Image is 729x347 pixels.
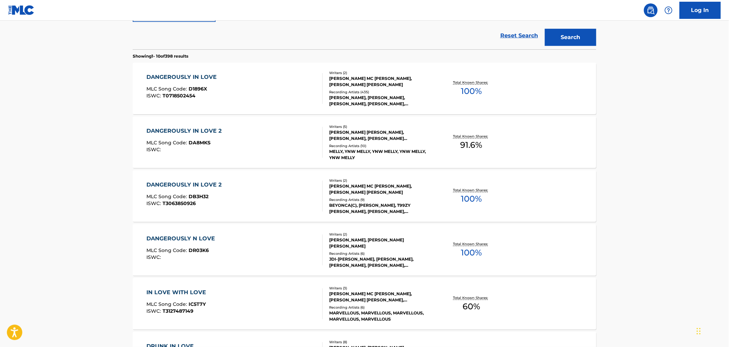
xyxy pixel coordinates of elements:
span: ISWC : [147,146,163,153]
span: T3063850926 [163,200,196,206]
img: MLC Logo [8,5,35,15]
a: Log In [680,2,721,19]
img: search [647,6,655,14]
div: Recording Artists ( 6 ) [329,251,433,256]
span: DR03K6 [189,247,209,253]
span: ISWC : [147,93,163,99]
div: IN LOVE WITH LOVE [147,288,210,297]
div: Recording Artists ( 6 ) [329,305,433,310]
span: T3127487149 [163,308,194,314]
div: Recording Artists ( 435 ) [329,89,433,95]
span: MLC Song Code : [147,247,189,253]
p: Total Known Shares: [453,241,490,247]
div: JDI-[PERSON_NAME], [PERSON_NAME], [PERSON_NAME], [PERSON_NAME], [PERSON_NAME] [329,256,433,268]
div: Writers ( 8 ) [329,339,433,345]
div: Recording Artists ( 9 ) [329,197,433,202]
a: IN LOVE WITH LOVEMLC Song Code:IC5T7YISWC:T3127487149Writers (3)[PERSON_NAME] MC [PERSON_NAME], [... [133,278,596,330]
div: [PERSON_NAME], [PERSON_NAME], [PERSON_NAME], [PERSON_NAME], [PERSON_NAME] [329,95,433,107]
div: Drag [697,321,701,342]
div: [PERSON_NAME] MC [PERSON_NAME], [PERSON_NAME] [PERSON_NAME] [329,75,433,88]
div: DANGEROUSLY IN LOVE [147,73,220,81]
a: DANGEROUSLY IN LOVE 2MLC Song Code:DA8MKSISWC:Writers (5)[PERSON_NAME] [PERSON_NAME], [PERSON_NAM... [133,117,596,168]
div: [PERSON_NAME] [PERSON_NAME], [PERSON_NAME], [PERSON_NAME] [PERSON_NAME], [PERSON_NAME] [329,129,433,142]
div: DANGEROUSLY IN LOVE 2 [147,181,225,189]
span: T0718502454 [163,93,196,99]
span: ISWC : [147,200,163,206]
div: Writers ( 2 ) [329,70,433,75]
a: DANGEROUSLY IN LOVEMLC Song Code:D1896XISWC:T0718502454Writers (2)[PERSON_NAME] MC [PERSON_NAME],... [133,63,596,114]
span: DA8MKS [189,140,211,146]
div: [PERSON_NAME] MC [PERSON_NAME], [PERSON_NAME] [PERSON_NAME] [329,183,433,195]
span: IC5T7Y [189,301,206,307]
span: MLC Song Code : [147,301,189,307]
div: Help [662,3,676,17]
div: Writers ( 3 ) [329,286,433,291]
div: MELLY, YNW MELLY, YNW MELLY, YNW MELLY, YNW MELLY [329,148,433,161]
span: MLC Song Code : [147,193,189,200]
span: 100 % [461,247,482,259]
p: Total Known Shares: [453,188,490,193]
p: Showing 1 - 10 of 398 results [133,53,188,59]
p: Total Known Shares: [453,80,490,85]
span: DB3H32 [189,193,209,200]
div: Writers ( 2 ) [329,232,433,237]
span: 91.6 % [461,139,482,151]
a: DANGEROUSLY IN LOVE 2MLC Song Code:DB3H32ISWC:T3063850926Writers (2)[PERSON_NAME] MC [PERSON_NAME... [133,170,596,222]
div: Writers ( 5 ) [329,124,433,129]
span: ISWC : [147,254,163,260]
div: DANGEROUSLY N LOVE [147,235,219,243]
div: [PERSON_NAME] MC [PERSON_NAME], [PERSON_NAME] [PERSON_NAME], [PERSON_NAME] [329,291,433,303]
button: Search [545,29,596,46]
span: MLC Song Code : [147,140,189,146]
span: 100 % [461,193,482,205]
a: DANGEROUSLY N LOVEMLC Song Code:DR03K6ISWC:Writers (2)[PERSON_NAME], [PERSON_NAME] [PERSON_NAME]R... [133,224,596,276]
span: 60 % [463,300,480,313]
iframe: Chat Widget [695,314,729,347]
div: Recording Artists ( 10 ) [329,143,433,148]
img: help [665,6,673,14]
span: D1896X [189,86,207,92]
div: Writers ( 2 ) [329,178,433,183]
div: BEYONCA(C), [PERSON_NAME], T99ZY [PERSON_NAME], [PERSON_NAME], [PERSON_NAME] [329,202,433,215]
span: MLC Song Code : [147,86,189,92]
p: Total Known Shares: [453,295,490,300]
div: MARVELLOUS, MARVELLOUS, MARVELLOUS, MARVELLOUS, MARVELLOUS [329,310,433,322]
span: ISWC : [147,308,163,314]
span: 100 % [461,85,482,97]
a: Public Search [644,3,658,17]
div: DANGEROUSLY IN LOVE 2 [147,127,225,135]
div: [PERSON_NAME], [PERSON_NAME] [PERSON_NAME] [329,237,433,249]
a: Reset Search [497,28,541,43]
p: Total Known Shares: [453,134,490,139]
